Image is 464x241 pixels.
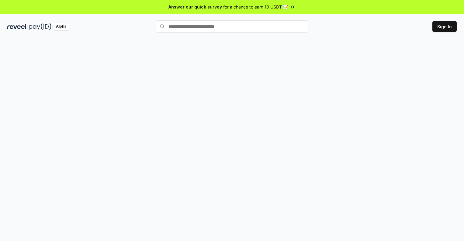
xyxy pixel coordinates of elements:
[432,21,457,32] button: Sign In
[168,4,222,10] span: Answer our quick survey
[7,23,28,30] img: reveel_dark
[223,4,288,10] span: for a chance to earn 10 USDT 📝
[29,23,51,30] img: pay_id
[53,23,70,30] div: Alpha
